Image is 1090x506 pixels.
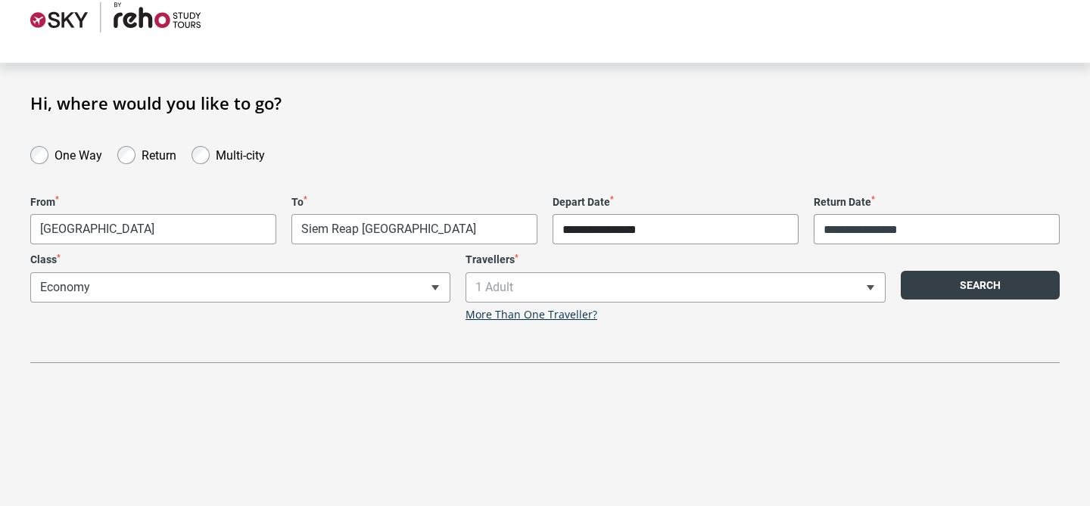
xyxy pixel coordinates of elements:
button: Search [901,271,1060,300]
span: Economy [30,272,450,303]
a: More Than One Traveller? [466,309,597,321]
label: Return [142,144,176,163]
label: Depart Date [553,196,799,209]
span: 1 Adult [466,273,885,302]
label: From [30,196,276,209]
span: Siem Reap, Cambodia [292,215,537,244]
label: Multi-city [216,144,265,163]
label: One Way [54,144,102,163]
label: Class [30,253,450,266]
span: Phnom Penh, Cambodia [31,215,276,244]
span: Siem Reap, Cambodia [291,214,537,244]
label: Travellers [466,253,886,266]
span: Phnom Penh, Cambodia [30,214,276,244]
label: Return Date [814,196,1060,209]
span: Economy [31,273,450,302]
label: To [291,196,537,209]
span: 1 Adult [466,272,886,303]
h1: Hi, where would you like to go? [30,93,1060,113]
